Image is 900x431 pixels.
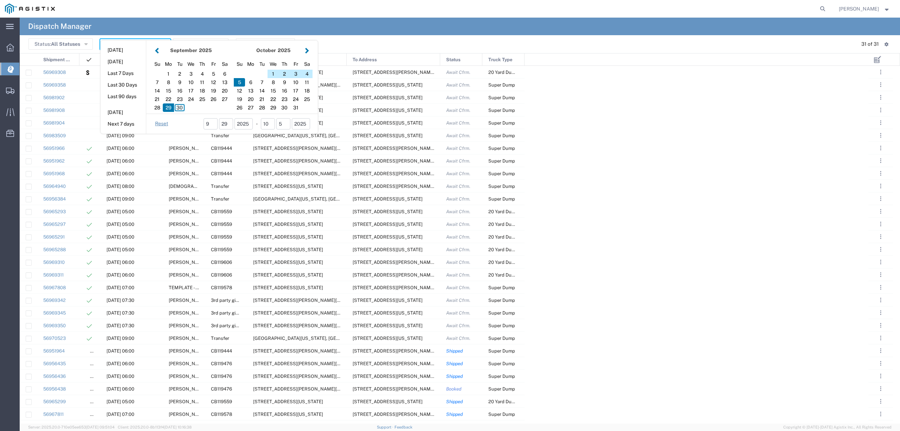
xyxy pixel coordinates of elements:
[876,245,886,254] button: ...
[876,308,886,318] button: ...
[163,59,174,70] div: Monday
[197,59,208,70] div: Thursday
[185,70,197,78] div: 3
[876,384,886,394] button: ...
[211,146,232,151] span: CB119444
[5,4,55,14] img: logo
[876,409,886,419] button: ...
[353,184,461,189] span: 4106 Wible Rd, Bakersfield, California, 93313, United States
[446,285,470,290] span: Await Cfrm.
[101,107,146,118] button: [DATE]
[353,53,377,66] span: To Address
[353,158,461,164] span: 5900 Ostrom Rd, Wheatland, California, 95692, United States
[152,103,163,112] div: 28
[290,87,301,95] div: 17
[43,222,66,227] a: 56965297
[107,196,134,202] span: 09/29/2025, 09:00
[43,82,66,88] a: 56969358
[169,234,207,240] span: Eddie Sanchez
[880,106,881,114] span: . . .
[236,38,295,50] button: Advanced Search
[107,247,134,252] span: 09/30/2025, 05:00
[292,118,310,129] input: yyyy
[170,47,197,53] strong: September
[446,133,470,138] span: Await Cfrm.
[446,53,461,66] span: Status
[43,399,66,404] a: 56965299
[169,222,207,227] span: Agustin Landeros
[185,95,197,103] div: 24
[211,209,232,214] span: CB119559
[880,169,881,178] span: . . .
[353,260,461,265] span: 5555 Florin-Perkins Rd, Sacramento, California, 95826, United States
[169,146,207,151] span: Jorge Soton
[394,425,412,429] a: Feedback
[353,146,461,151] span: 5900 Ostrom Rd, Wheatland, California, 95692, United States
[43,146,65,151] a: 56951966
[876,371,886,381] button: ...
[101,119,146,129] button: Next 7 days
[880,68,881,76] span: . . .
[256,87,268,95] div: 14
[446,184,470,189] span: Await Cfrm.
[253,272,323,278] span: 2601 Hwy 49, Cool, California, 95614, United States
[446,108,470,113] span: Await Cfrm.
[211,222,232,227] span: CB119559
[219,87,230,95] div: 20
[234,118,253,129] input: yyyy
[880,144,881,152] span: . . .
[880,397,881,406] span: . . .
[245,87,256,95] div: 13
[43,184,66,189] a: 56964940
[219,78,230,87] div: 13
[211,171,232,176] span: CB119444
[353,234,423,240] span: 201 Hydril Rd, Avenal, California, 93204, United States
[488,247,532,252] span: 20 Yard Dump Truck
[876,321,886,330] button: ...
[876,131,886,140] button: ...
[876,118,886,128] button: ...
[43,310,66,316] a: 56969345
[101,80,146,90] button: Last 30 Days
[169,184,258,189] span: Jesus Flores
[446,120,470,126] span: Await Cfrm.
[152,78,163,87] div: 7
[880,157,881,165] span: . . .
[219,70,230,78] div: 6
[211,234,232,240] span: CB119559
[43,234,65,240] a: 56965291
[876,80,886,90] button: ...
[208,59,219,70] div: Friday
[253,158,361,164] span: 5555 Florin-Perkins Rd, Sacramento, California, 95826, United States
[256,59,268,70] div: Tuesday
[876,169,886,178] button: ...
[880,207,881,216] span: . . .
[256,47,276,53] strong: October
[876,93,886,102] button: ...
[488,272,532,278] span: 20 Yard Dump Truck
[876,219,886,229] button: ...
[256,95,268,103] div: 21
[169,247,207,252] span: Hector Velasquez
[301,59,313,70] div: Saturday
[197,78,208,87] div: 11
[211,285,232,290] span: CB119578
[353,171,461,176] span: 5900 Ostrom Rd, Wheatland, California, 95692, United States
[219,118,233,129] input: dd
[43,108,65,113] a: 56981908
[880,347,881,355] span: . . .
[101,45,146,56] button: [DATE]
[234,78,245,87] div: 5
[101,91,146,102] button: Last 90 days
[256,78,268,87] div: 7
[353,247,423,252] span: 201 Hydril Rd, Avenal, California, 93204, United States
[185,78,197,87] div: 10
[353,82,423,88] span: 10628 Wilton Rd, Elk Grove, California, United States
[861,40,879,48] div: 31 of 31
[107,184,134,189] span: 09/29/2025, 08:00
[245,78,256,87] div: 6
[43,171,65,176] a: 56951968
[279,103,290,112] div: 30
[101,68,146,79] button: Last 7 Days
[43,158,65,164] a: 56951962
